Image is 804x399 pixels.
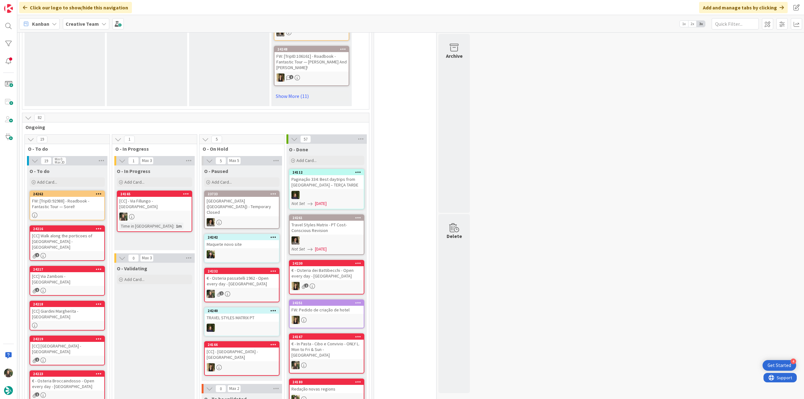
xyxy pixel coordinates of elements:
div: 24219 [30,336,104,342]
div: 24112 [292,170,364,175]
div: MC [205,324,279,332]
div: 24262 [30,191,104,197]
div: [CC] - [GEOGRAPHIC_DATA] - [GEOGRAPHIC_DATA] [205,348,279,361]
img: MC [291,191,300,199]
div: 24180Redação novas regions [290,379,364,393]
span: 5 [215,157,226,164]
div: FW: [TripID:106161] - Roadbook - Fantastic Tour — [PERSON_NAME] And [PERSON_NAME]! [274,52,349,72]
div: 24167€ - In Pasta - Cibo e Convivio - ONLY L. Mon to Fri & Sun - [GEOGRAPHIC_DATA] [290,334,364,359]
div: 24167 [290,334,364,340]
div: Min 0 [55,158,62,161]
div: 24240 [208,309,279,313]
span: 2 [35,253,39,257]
span: Kanban [32,20,49,28]
div: SP [290,316,364,324]
div: 24232 [205,268,279,274]
span: 2x [688,21,697,27]
div: Time in [GEOGRAPHIC_DATA] [119,223,173,229]
div: IG [117,213,192,221]
div: 24167 [292,335,364,339]
span: [DATE] [315,200,327,207]
div: Open Get Started checklist, remaining modules: 4 [763,360,796,371]
input: Quick Filter... [712,18,759,30]
a: Show More (11) [274,91,349,101]
span: Ongoing [25,124,361,130]
div: 4 [790,359,796,364]
div: € - In Pasta - Cibo e Convivio - ONLY L. Mon to Fri & Sun - [GEOGRAPHIC_DATA] [290,340,364,359]
img: BC [207,250,215,258]
span: 5 [211,136,222,143]
div: 24262 [33,192,104,196]
span: 1 [124,136,135,143]
img: SP [276,73,285,82]
div: [CC] [GEOGRAPHIC_DATA] - [GEOGRAPHIC_DATA] [30,342,104,356]
span: 2 [304,283,308,288]
div: 23733 [208,192,279,196]
span: : [173,223,174,229]
div: 24223 [33,372,104,376]
img: Visit kanbanzone.com [4,4,13,13]
img: SP [291,282,300,290]
span: O - Done [289,146,308,153]
div: SP [290,282,364,290]
div: 24223 [30,371,104,377]
div: 24261 [292,216,364,220]
div: Click our logo to show/hide this navigation [19,2,132,13]
div: FW: Pedido de criação de hotel [290,306,364,314]
span: O - To do [30,168,50,174]
div: 24216[CC] Walk along the porticoes of [GEOGRAPHIC_DATA] - [GEOGRAPHIC_DATA] [30,226,104,251]
div: 24232€ - Osteria passatelli 1962 - Open every day - [GEOGRAPHIC_DATA] [205,268,279,288]
div: [GEOGRAPHIC_DATA] ([GEOGRAPHIC_DATA]) - Temporary Closed [205,197,279,216]
div: SP [205,363,279,371]
div: 24248 [274,46,349,52]
div: 24240 [205,308,279,314]
span: 1x [680,21,688,27]
span: 82 [34,114,45,121]
img: SP [291,316,300,324]
i: Not Set [291,201,305,206]
img: MS [207,218,215,226]
div: [CC] Walk along the porticoes of [GEOGRAPHIC_DATA] - [GEOGRAPHIC_DATA] [30,232,104,251]
div: MC [290,191,364,199]
span: Add Card... [124,179,144,185]
img: avatar [4,386,13,395]
span: Add Card... [37,179,57,185]
div: 24242 [208,235,279,240]
div: 24216 [30,226,104,232]
div: € - Osteria dei Battibecchi - Open every day - [GEOGRAPHIC_DATA] [290,266,364,280]
div: Delete [447,232,462,240]
div: Travel Styles Matrix - PT Cost- Conscious Revision [290,221,364,235]
div: FW: [TripID:92988] - Roadbook - Fantastic Tour — Sorel! [30,197,104,211]
span: O - Paused [204,168,228,174]
div: 23733 [205,191,279,197]
div: 24217 [30,267,104,272]
div: 24230 [292,261,364,266]
span: Add Card... [212,179,232,185]
img: MC [207,324,215,332]
div: € - Osteria passatelli 1962 - Open every day - [GEOGRAPHIC_DATA] [205,274,279,288]
span: 19 [41,157,52,164]
div: 24223€ - Osteria Broccaindosso - Open every day - [GEOGRAPHIC_DATA] [30,371,104,391]
div: 24166 [205,342,279,348]
div: IG [290,361,364,369]
div: 24219[CC] [GEOGRAPHIC_DATA] - [GEOGRAPHIC_DATA] [30,336,104,356]
div: [CC] Via Zamboni - [GEOGRAPHIC_DATA] [30,272,104,286]
span: Add Card... [124,277,144,282]
span: O - In Progress [117,168,150,174]
div: MS [290,236,364,245]
div: 24262FW: [TripID:92988] - Roadbook - Fantastic Tour — Sorel! [30,191,104,211]
span: Support [13,1,29,8]
div: 24261Travel Styles Matrix - PT Cost- Conscious Revision [290,215,364,235]
div: MS [205,218,279,226]
div: Paginação 334: Best daytrips from [GEOGRAPHIC_DATA] – TERÇA TARDE [290,175,364,189]
div: 1m [174,223,183,229]
div: 24165[CC] - Via Fillungo - [GEOGRAPHIC_DATA] [117,191,192,211]
div: 24166 [208,342,279,347]
div: 24218[CC] Giardini Margherita - [GEOGRAPHIC_DATA] [30,301,104,321]
div: 24217 [33,267,104,272]
div: 24165 [117,191,192,197]
div: 24219 [33,337,104,341]
div: 24166[CC] - [GEOGRAPHIC_DATA] - [GEOGRAPHIC_DATA] [205,342,279,361]
div: 24251 [290,300,364,306]
div: Add and manage tabs by clicking [699,2,788,13]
